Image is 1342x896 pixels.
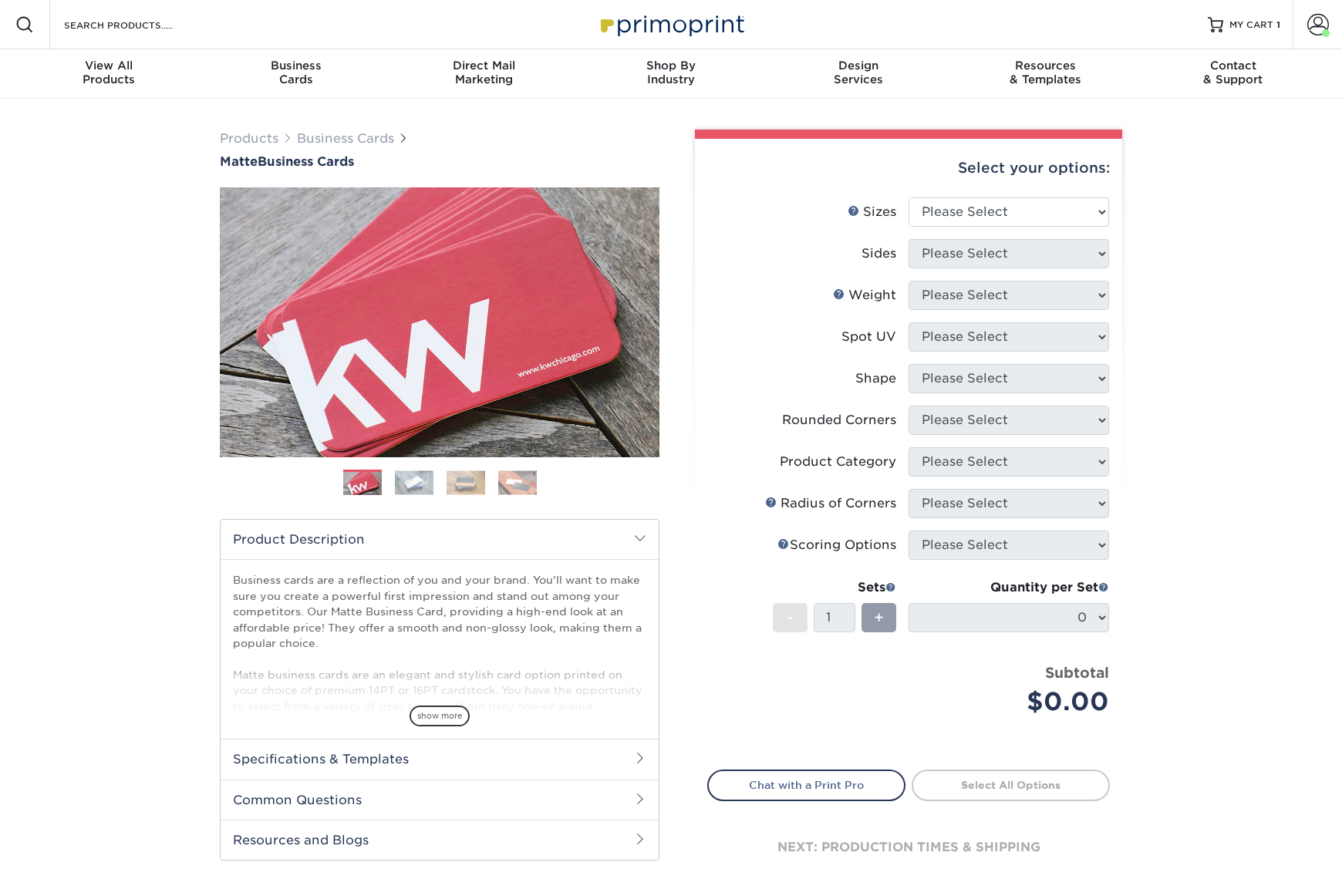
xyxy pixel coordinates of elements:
div: Cards [203,59,390,86]
div: Spot UV [841,328,896,346]
a: Direct MailMarketing [390,49,578,99]
h2: Common Questions [221,780,659,820]
div: Sides [862,244,896,263]
a: Select All Options [912,770,1110,800]
p: Business cards are a reflection of you and your brand. You'll want to make sure you create a powe... [233,572,646,792]
img: Primoprint [594,8,748,41]
span: Shop By [578,59,765,72]
a: MatteBusiness Cards [220,154,659,169]
div: next: production times & shipping [707,801,1110,894]
img: Matte 01 [220,103,659,542]
a: Chat with a Print Pro [707,770,905,800]
a: Business Cards [297,131,394,146]
a: Resources& Templates [952,49,1139,99]
a: BusinessCards [203,49,390,99]
div: Industry [578,59,765,86]
span: 1 [1276,19,1280,30]
div: $0.00 [920,683,1109,720]
span: Direct Mail [390,59,578,72]
img: Business Cards 03 [447,470,485,494]
span: Resources [952,59,1139,72]
div: & Support [1139,59,1327,86]
span: show more [410,706,470,726]
div: Scoring Options [777,536,896,554]
h2: Specifications & Templates [221,739,659,779]
div: Sizes [848,203,896,221]
div: Product Category [780,453,896,471]
h2: Resources and Blogs [221,820,659,860]
div: Services [764,59,952,86]
span: - [787,606,794,629]
a: Contact& Support [1139,49,1327,99]
img: Business Cards 01 [343,464,382,503]
div: Select your options: [707,139,1110,197]
span: Design [764,59,952,72]
div: Radius of Corners [765,494,896,513]
img: Business Cards 02 [395,470,433,494]
a: Products [220,131,278,146]
div: & Templates [952,59,1139,86]
div: Shape [855,369,896,388]
strong: Subtotal [1045,664,1109,681]
h2: Product Description [221,520,659,559]
div: Quantity per Set [909,578,1109,597]
span: + [874,606,884,629]
div: Products [15,59,203,86]
div: Marketing [390,59,578,86]
span: MY CART [1229,19,1273,32]
span: Business [203,59,390,72]
h1: Business Cards [220,154,659,169]
a: DesignServices [764,49,952,99]
div: Weight [833,286,896,305]
a: Shop ByIndustry [578,49,765,99]
span: View All [15,59,203,72]
div: Rounded Corners [782,411,896,429]
span: Matte [220,154,258,169]
a: View AllProducts [15,49,203,99]
img: Business Cards 04 [498,470,537,494]
div: Sets [773,578,896,597]
span: Contact [1139,59,1327,72]
input: SEARCH PRODUCTS..... [62,15,213,34]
